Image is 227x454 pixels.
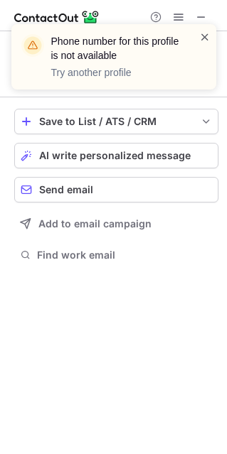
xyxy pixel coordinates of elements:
span: Add to email campaign [38,218,152,229]
img: warning [21,34,44,57]
p: Try another profile [51,65,182,80]
button: AI write personalized message [14,143,218,168]
span: Send email [39,184,93,195]
img: ContactOut v5.3.10 [14,9,100,26]
header: Phone number for this profile is not available [51,34,182,63]
button: Find work email [14,245,218,265]
div: Save to List / ATS / CRM [39,116,194,127]
span: Find work email [37,249,213,261]
span: AI write personalized message [39,150,191,161]
button: Add to email campaign [14,211,218,237]
button: Send email [14,177,218,202]
button: save-profile-one-click [14,109,218,134]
